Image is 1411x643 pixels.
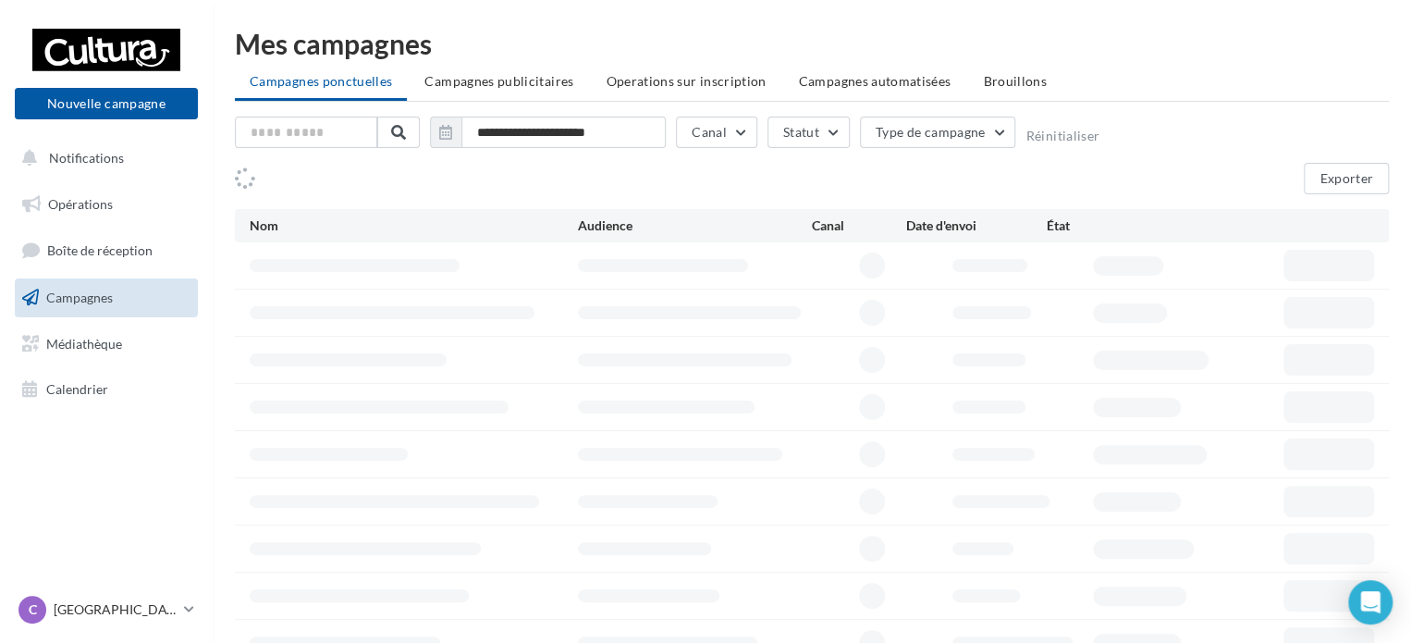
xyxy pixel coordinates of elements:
[11,185,202,224] a: Opérations
[1046,216,1186,235] div: État
[799,73,951,89] span: Campagnes automatisées
[250,216,578,235] div: Nom
[606,73,766,89] span: Operations sur inscription
[46,335,122,351] span: Médiathèque
[11,325,202,364] a: Médiathèque
[983,73,1047,89] span: Brouillons
[15,88,198,119] button: Nouvelle campagne
[11,139,194,178] button: Notifications
[11,370,202,409] a: Calendrier
[1348,580,1393,624] div: Open Intercom Messenger
[29,600,37,619] span: C
[46,290,113,305] span: Campagnes
[812,216,905,235] div: Canal
[860,117,1016,148] button: Type de campagne
[1304,163,1389,194] button: Exporter
[54,600,177,619] p: [GEOGRAPHIC_DATA]
[47,242,153,258] span: Boîte de réception
[767,117,850,148] button: Statut
[235,30,1389,57] div: Mes campagnes
[424,73,573,89] span: Campagnes publicitaires
[11,278,202,317] a: Campagnes
[46,381,108,397] span: Calendrier
[905,216,1046,235] div: Date d'envoi
[15,592,198,627] a: C [GEOGRAPHIC_DATA]
[49,150,124,166] span: Notifications
[48,196,113,212] span: Opérations
[1025,129,1099,143] button: Réinitialiser
[11,230,202,270] a: Boîte de réception
[578,216,812,235] div: Audience
[676,117,757,148] button: Canal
